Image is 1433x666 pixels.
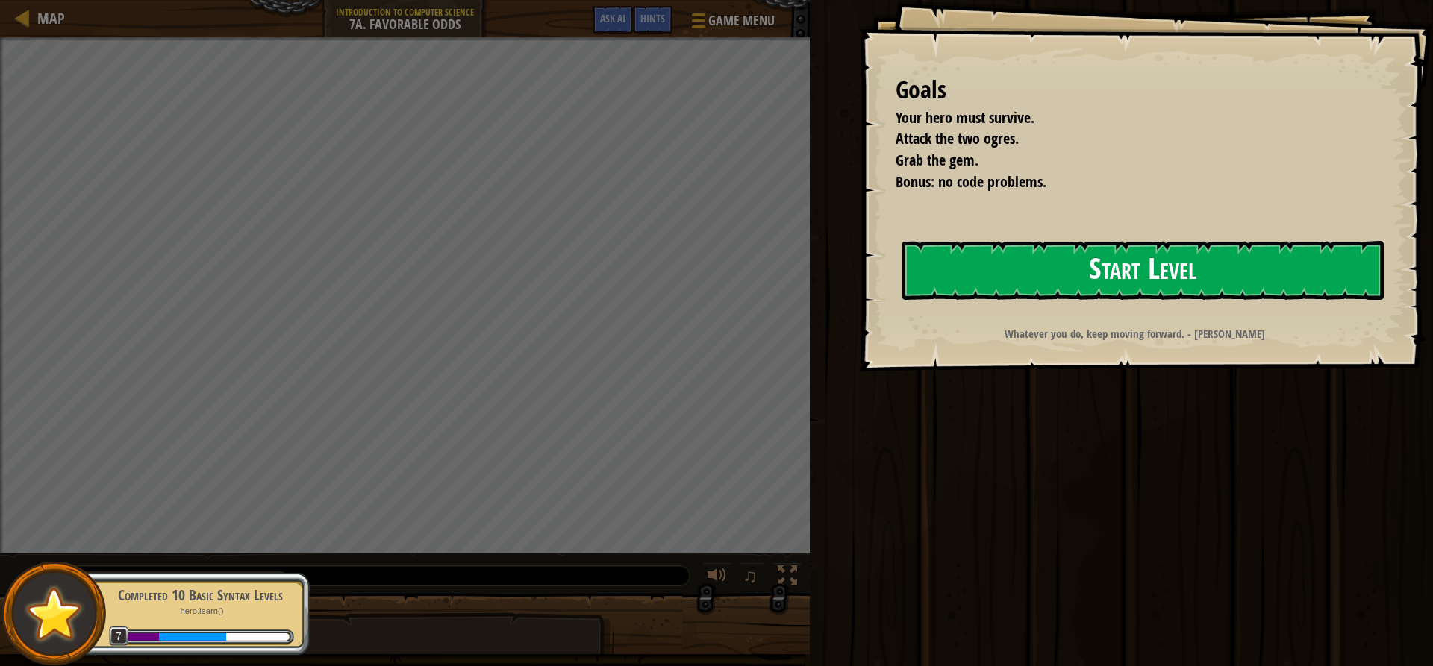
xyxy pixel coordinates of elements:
li: Your hero must survive. [877,107,1377,129]
button: Toggle fullscreen [772,562,802,593]
span: Grab the gem. [896,150,978,170]
img: default.png [20,580,88,647]
span: Your hero must survive. [896,107,1034,128]
button: Adjust volume [702,562,732,593]
li: Grab the gem. [877,150,1377,172]
span: Bonus: no code problems. [896,172,1046,192]
span: 7 [109,626,129,647]
span: ♫ [743,565,758,587]
button: Ask AI [593,6,633,34]
button: ♫ [740,562,765,593]
div: Completed 10 Basic Syntax Levels [106,585,294,606]
strong: Whatever you do, keep moving forward. - [PERSON_NAME] [1005,326,1265,342]
p: hero.learn() [106,606,294,617]
li: Bonus: no code problems. [877,172,1377,193]
span: Ask AI [600,11,625,25]
div: Goals [896,73,1381,107]
a: Map [30,8,65,28]
button: Start Level [902,241,1384,300]
span: Game Menu [708,11,775,31]
span: Hints [640,11,665,25]
span: Map [37,8,65,28]
span: Attack the two ogres. [896,128,1019,148]
li: Attack the two ogres. [877,128,1377,150]
button: Game Menu [680,6,784,41]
